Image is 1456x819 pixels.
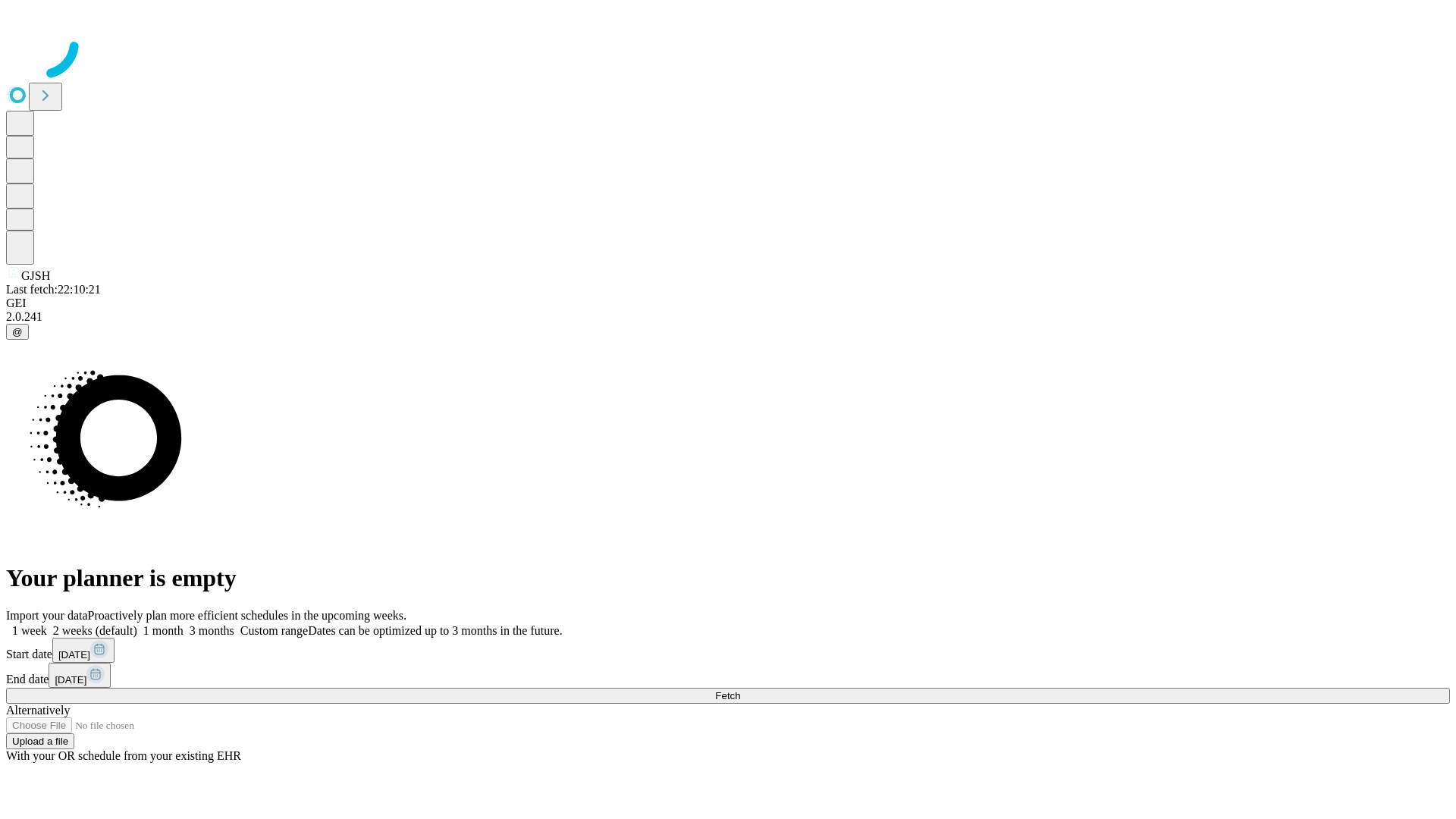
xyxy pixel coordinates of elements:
[190,624,234,637] span: 3 months
[12,326,23,337] span: @
[715,690,740,701] span: Fetch
[88,609,406,622] span: Proactively plan more efficient schedules in the upcoming weeks.
[6,749,241,762] span: With your OR schedule from your existing EHR
[6,688,1450,704] button: Fetch
[52,638,115,663] button: [DATE]
[6,704,70,717] span: Alternatively
[308,624,562,637] span: Dates can be optimized up to 3 months in the future.
[6,283,101,296] span: Last fetch: 22:10:21
[6,324,29,340] button: @
[143,624,184,637] span: 1 month
[6,733,74,749] button: Upload a file
[240,624,308,637] span: Custom range
[6,609,88,622] span: Import your data
[6,297,1450,310] div: GEI
[6,564,1450,592] h1: Your planner is empty
[21,269,50,282] span: GJSH
[53,624,137,637] span: 2 weeks (default)
[6,310,1450,324] div: 2.0.241
[6,638,1450,663] div: Start date
[49,663,111,688] button: [DATE]
[12,624,47,637] span: 1 week
[55,674,86,686] span: [DATE]
[6,663,1450,688] div: End date
[58,649,90,661] span: [DATE]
